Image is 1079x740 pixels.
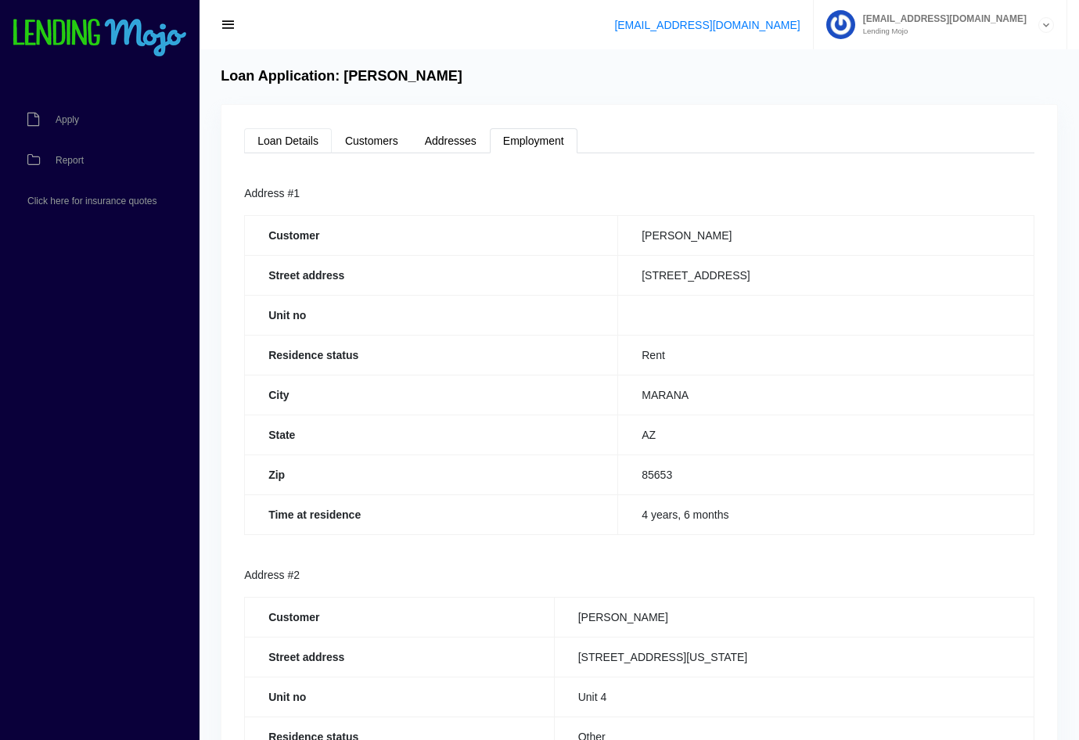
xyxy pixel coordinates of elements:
a: [EMAIL_ADDRESS][DOMAIN_NAME] [614,19,800,31]
th: Street address [245,637,555,677]
th: Customer [245,597,555,637]
th: Time at residence [245,494,618,534]
img: logo-small.png [12,19,188,58]
div: Address #1 [244,185,1034,203]
th: State [245,415,618,454]
h4: Loan Application: [PERSON_NAME] [221,68,462,85]
td: MARANA [618,375,1034,415]
td: Unit 4 [554,677,1034,717]
a: Customers [332,128,412,153]
th: City [245,375,618,415]
td: [STREET_ADDRESS] [618,255,1034,295]
a: Loan Details [244,128,332,153]
span: Click here for insurance quotes [27,196,156,206]
span: [EMAIL_ADDRESS][DOMAIN_NAME] [855,14,1027,23]
td: 85653 [618,454,1034,494]
a: Employment [490,128,577,153]
span: Report [56,156,84,165]
img: Profile image [826,10,855,39]
th: Unit no [245,295,618,335]
a: Addresses [412,128,490,153]
th: Zip [245,454,618,494]
td: [PERSON_NAME] [554,597,1034,637]
td: [STREET_ADDRESS][US_STATE] [554,637,1034,677]
th: Customer [245,215,618,255]
div: Address #2 [244,566,1034,585]
td: [PERSON_NAME] [618,215,1034,255]
th: Street address [245,255,618,295]
td: 4 years, 6 months [618,494,1034,534]
td: AZ [618,415,1034,454]
td: Rent [618,335,1034,375]
th: Unit no [245,677,555,717]
small: Lending Mojo [855,27,1027,35]
th: Residence status [245,335,618,375]
span: Apply [56,115,79,124]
